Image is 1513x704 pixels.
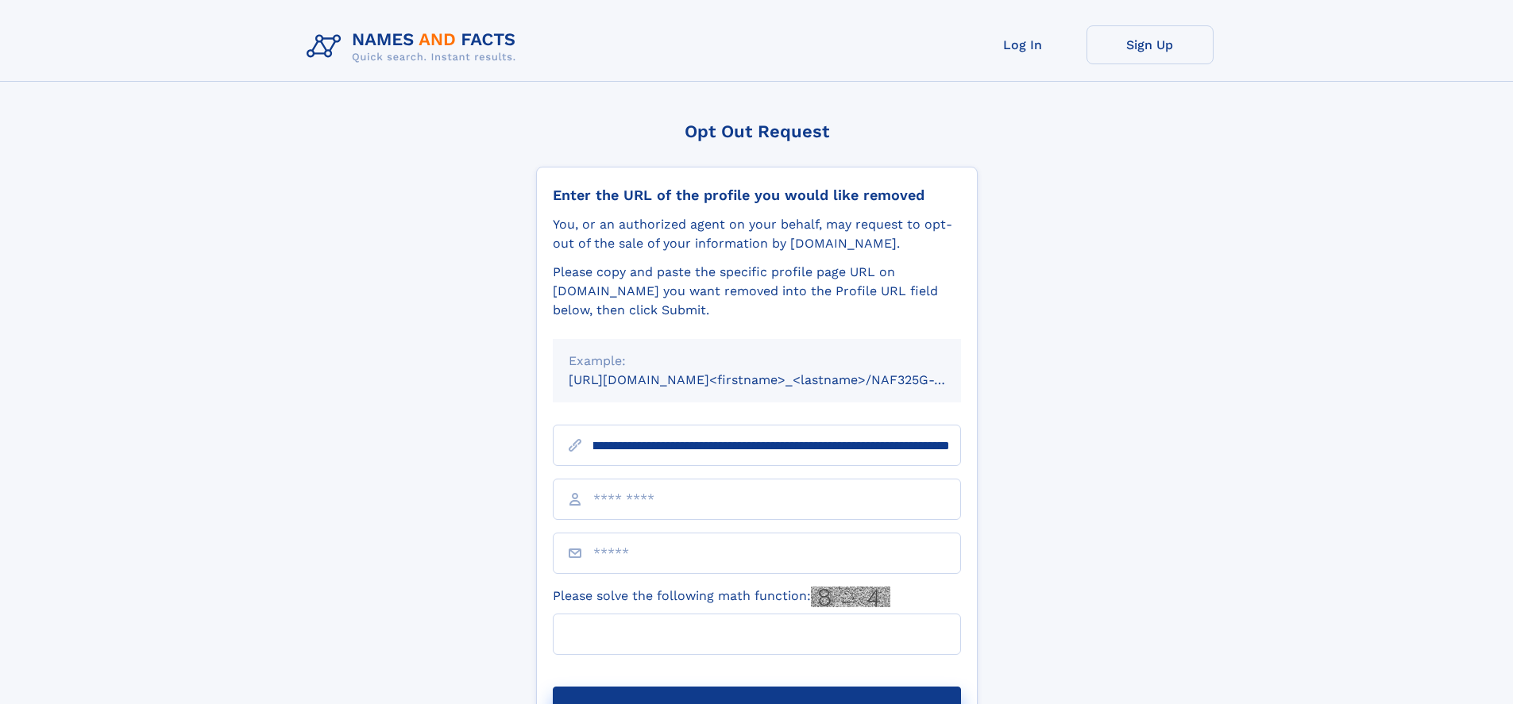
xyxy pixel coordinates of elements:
[553,263,961,320] div: Please copy and paste the specific profile page URL on [DOMAIN_NAME] you want removed into the Pr...
[553,215,961,253] div: You, or an authorized agent on your behalf, may request to opt-out of the sale of your informatio...
[959,25,1087,64] a: Log In
[300,25,529,68] img: Logo Names and Facts
[536,121,978,141] div: Opt Out Request
[569,352,945,371] div: Example:
[1087,25,1214,64] a: Sign Up
[553,187,961,204] div: Enter the URL of the profile you would like removed
[569,372,991,387] small: [URL][DOMAIN_NAME]<firstname>_<lastname>/NAF325G-xxxxxxxx
[553,587,890,607] label: Please solve the following math function:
